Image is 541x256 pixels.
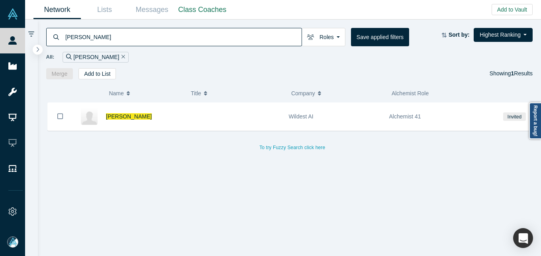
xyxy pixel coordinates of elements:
[389,113,421,120] span: Alchemist 41
[289,113,314,120] span: Wildest AI
[291,85,383,102] button: Company
[302,28,345,46] button: Roles
[65,28,302,46] input: Search by name, title, company, summary, expertise, investment criteria or topics of focus
[7,236,18,248] img: Mia Scott's Account
[63,52,129,63] div: [PERSON_NAME]
[128,0,176,19] a: Messages
[392,90,429,96] span: Alchemist Role
[191,85,201,102] span: Title
[474,28,533,42] button: Highest Ranking
[254,142,331,153] button: To try Fuzzy Search click here
[81,108,98,125] img: Avikalp Gupta's Profile Image
[503,112,525,121] span: Invited
[291,85,315,102] span: Company
[109,85,123,102] span: Name
[176,0,229,19] a: Class Coaches
[449,32,470,38] strong: Sort by:
[492,4,533,15] button: Add to Vault
[48,102,73,130] button: Bookmark
[46,53,55,61] span: All:
[33,0,81,19] a: Network
[46,68,73,79] button: Merge
[511,70,514,77] strong: 1
[351,28,409,46] button: Save applied filters
[529,102,541,139] a: Report a bug!
[81,0,128,19] a: Lists
[109,85,182,102] button: Name
[7,8,18,20] img: Alchemist Vault Logo
[78,68,116,79] button: Add to List
[490,68,533,79] div: Showing
[511,70,533,77] span: Results
[119,53,125,62] button: Remove Filter
[191,85,283,102] button: Title
[106,113,152,120] a: [PERSON_NAME]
